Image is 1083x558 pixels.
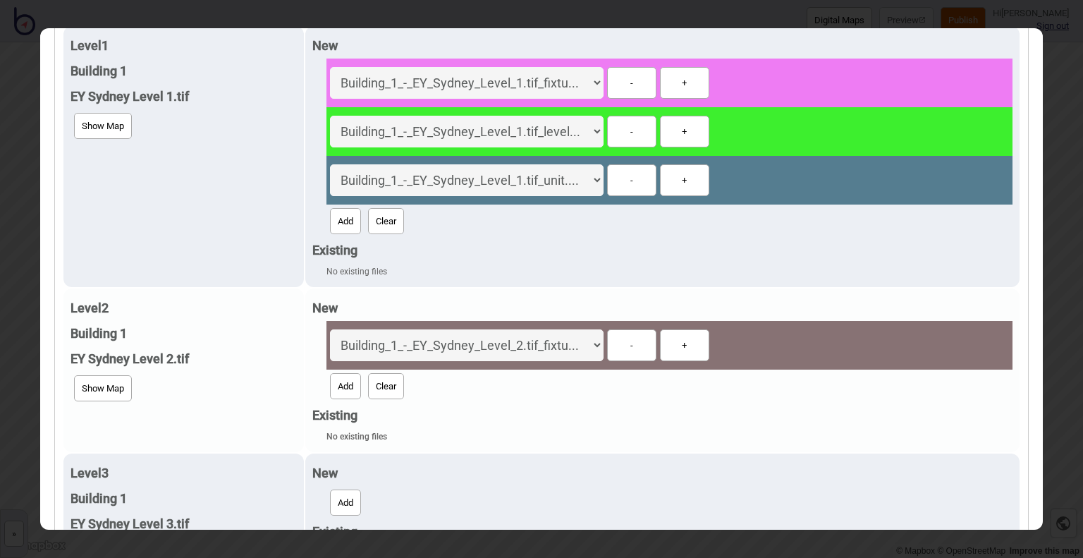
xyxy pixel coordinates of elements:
[368,208,404,234] button: Clear
[607,116,656,147] button: -
[660,116,709,147] button: +
[326,263,1012,280] div: No existing files
[82,383,124,394] span: Show Map
[660,329,709,361] button: +
[660,164,709,196] button: +
[330,373,361,399] button: Add
[660,67,709,99] button: +
[312,408,357,423] strong: Existing
[312,466,338,480] strong: New
[330,208,361,234] button: Add
[71,486,297,511] div: Building 1
[607,329,656,361] button: -
[368,373,404,399] button: Clear
[71,33,297,59] div: Level 1
[607,67,656,99] button: -
[71,296,297,321] div: Level 2
[71,461,297,486] div: Level 3
[71,346,297,372] div: EY Sydney Level 2.tif
[330,490,361,516] button: Add
[326,428,1012,445] div: No existing files
[74,375,132,401] button: Show Map
[71,511,297,537] div: EY Sydney Level 3.tif
[71,59,297,84] div: Building 1
[312,524,357,539] strong: Existing
[312,243,357,257] strong: Existing
[82,121,124,131] span: Show Map
[312,301,338,315] strong: New
[71,84,297,109] div: EY Sydney Level 1.tif
[71,321,297,346] div: Building 1
[74,113,132,139] button: Show Map
[607,164,656,196] button: -
[312,38,338,53] strong: New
